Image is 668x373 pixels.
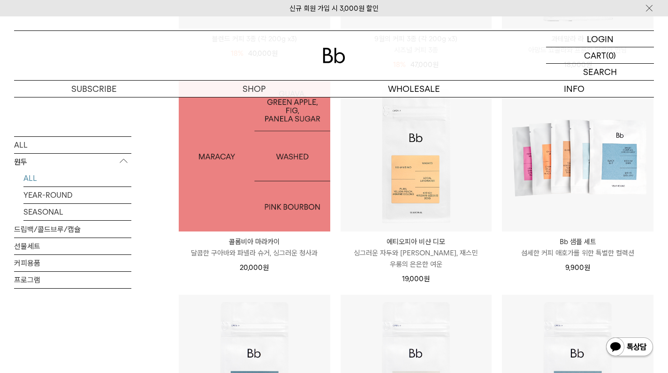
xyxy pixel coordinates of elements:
[565,263,590,272] span: 9,900
[341,247,492,270] p: 싱그러운 자두와 [PERSON_NAME], 재스민 우롱의 은은한 여운
[546,47,654,64] a: CART (0)
[14,81,174,97] a: SUBSCRIBE
[606,47,616,63] p: (0)
[587,31,614,47] p: LOGIN
[341,236,492,270] a: 에티오피아 비샨 디모 싱그러운 자두와 [PERSON_NAME], 재스민 우롱의 은은한 여운
[323,48,345,63] img: 로고
[289,4,379,13] a: 신규 회원 가입 시 3,000원 할인
[546,31,654,47] a: LOGIN
[14,153,131,170] p: 원두
[502,236,653,247] p: Bb 샘플 세트
[583,64,617,80] p: SEARCH
[402,275,430,283] span: 19,000
[502,236,653,259] a: Bb 샘플 세트 섬세한 커피 애호가를 위한 특별한 컬렉션
[605,336,654,359] img: 카카오톡 채널 1:1 채팅 버튼
[263,263,269,272] span: 원
[14,238,131,254] a: 선물세트
[179,247,330,259] p: 달콤한 구아바와 파넬라 슈거, 싱그러운 청사과
[341,81,492,232] img: 에티오피아 비샨 디모
[502,247,653,259] p: 섬세한 커피 애호가를 위한 특별한 컬렉션
[179,81,330,232] img: 1000000482_add2_067.jpg
[174,81,334,97] a: SHOP
[179,81,330,232] a: 콜롬비아 마라카이
[424,275,430,283] span: 원
[23,203,131,220] a: SEASONAL
[179,236,330,259] a: 콜롬비아 마라카이 달콤한 구아바와 파넬라 슈거, 싱그러운 청사과
[341,236,492,247] p: 에티오피아 비샨 디모
[240,263,269,272] span: 20,000
[494,81,654,97] p: INFO
[14,221,131,237] a: 드립백/콜드브루/캡슐
[334,81,494,97] p: WHOLESALE
[179,236,330,247] p: 콜롬비아 마라카이
[14,271,131,288] a: 프로그램
[502,81,653,232] img: Bb 샘플 세트
[14,254,131,271] a: 커피용품
[23,186,131,203] a: YEAR-ROUND
[584,263,590,272] span: 원
[584,47,606,63] p: CART
[23,170,131,186] a: ALL
[14,136,131,153] a: ALL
